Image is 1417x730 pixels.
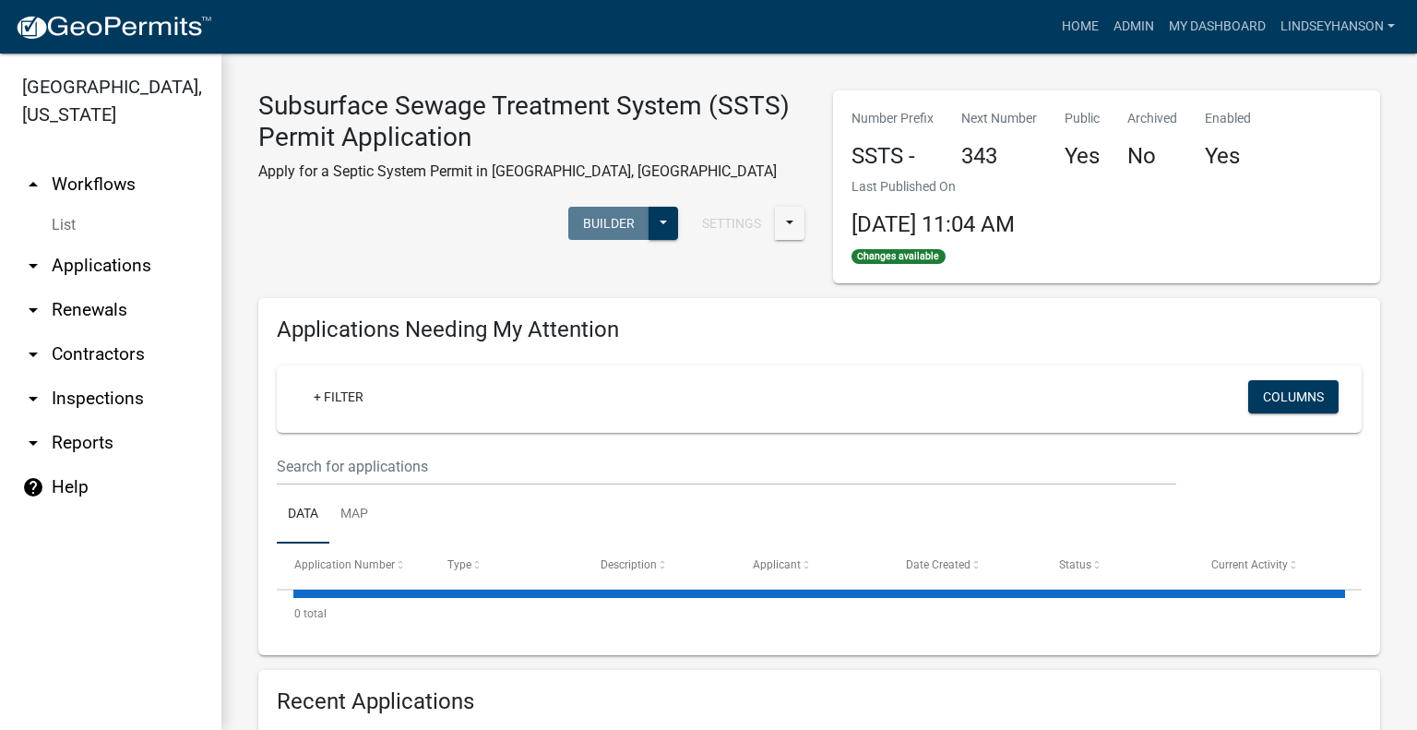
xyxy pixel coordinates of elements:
datatable-header-cell: Applicant [735,544,888,588]
span: Changes available [851,249,946,264]
p: Apply for a Septic System Permit in [GEOGRAPHIC_DATA], [GEOGRAPHIC_DATA] [258,161,805,183]
h4: Applications Needing My Attention [277,317,1362,343]
i: arrow_drop_down [22,388,44,410]
datatable-header-cell: Status [1042,544,1195,588]
datatable-header-cell: Application Number [277,544,430,588]
i: arrow_drop_down [22,343,44,365]
i: arrow_drop_down [22,432,44,454]
p: Next Number [961,109,1037,128]
a: Data [277,485,329,545]
span: Description [601,558,657,571]
h4: Yes [1205,143,1251,170]
h4: Recent Applications [277,688,1362,715]
datatable-header-cell: Type [430,544,583,588]
datatable-header-cell: Current Activity [1194,544,1347,588]
a: Lindseyhanson [1273,9,1402,44]
datatable-header-cell: Description [582,544,735,588]
i: help [22,476,44,498]
button: Settings [687,207,776,240]
i: arrow_drop_down [22,255,44,277]
a: + Filter [299,380,378,413]
p: Last Published On [851,177,1015,197]
span: Current Activity [1211,558,1288,571]
a: Admin [1106,9,1161,44]
span: Date Created [906,558,970,571]
a: Home [1054,9,1106,44]
span: Type [447,558,471,571]
p: Enabled [1205,109,1251,128]
h4: Yes [1065,143,1100,170]
input: Search for applications [277,448,1176,485]
span: Application Number [294,558,395,571]
p: Number Prefix [851,109,934,128]
p: Public [1065,109,1100,128]
datatable-header-cell: Date Created [888,544,1042,588]
h4: 343 [961,143,1037,170]
a: Map [329,485,379,545]
a: My Dashboard [1161,9,1273,44]
span: Applicant [753,558,801,571]
h4: SSTS - [851,143,934,170]
i: arrow_drop_up [22,174,44,196]
h3: Subsurface Sewage Treatment System (SSTS) Permit Application [258,90,805,152]
p: Archived [1127,109,1177,128]
i: arrow_drop_down [22,299,44,321]
div: 0 total [277,591,1362,637]
span: Status [1059,558,1091,571]
h4: No [1127,143,1177,170]
span: [DATE] 11:04 AM [851,211,1015,237]
button: Builder [568,207,649,240]
button: Columns [1248,380,1339,413]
